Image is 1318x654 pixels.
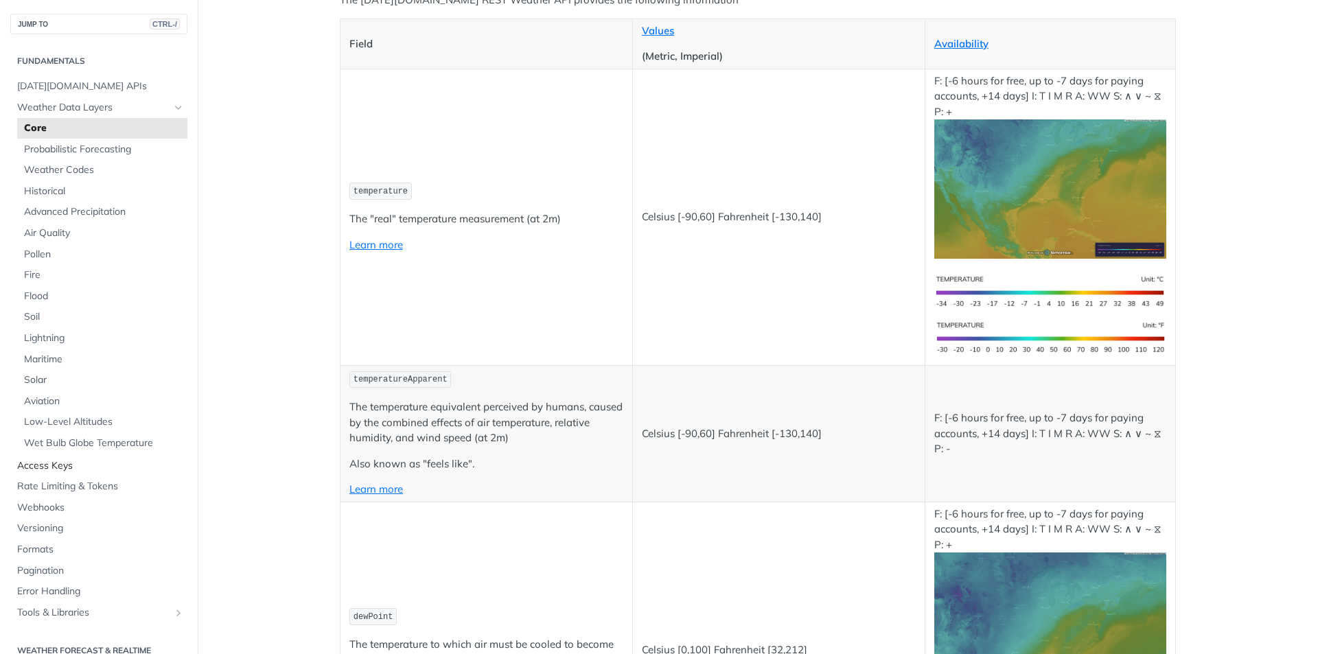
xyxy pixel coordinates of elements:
[17,223,187,244] a: Air Quality
[17,118,187,139] a: Core
[17,522,184,535] span: Versioning
[10,456,187,476] a: Access Keys
[17,244,187,265] a: Pollen
[17,139,187,160] a: Probabilistic Forecasting
[642,49,916,65] p: (Metric, Imperial)
[354,187,408,196] span: temperature
[24,143,184,156] span: Probabilistic Forecasting
[24,248,184,261] span: Pollen
[17,370,187,390] a: Solar
[349,482,403,495] a: Learn more
[642,209,916,225] p: Celsius [-90,60] Fahrenheit [-130,140]
[17,606,170,620] span: Tools & Libraries
[349,456,623,472] p: Also known as "feels like".
[17,265,187,285] a: Fire
[24,185,184,198] span: Historical
[17,181,187,202] a: Historical
[10,14,187,34] button: JUMP TOCTRL-/
[17,202,187,222] a: Advanced Precipitation
[354,612,393,622] span: dewPoint
[10,518,187,539] a: Versioning
[10,603,187,623] a: Tools & LibrariesShow subpages for Tools & Libraries
[934,284,1166,297] span: Expand image
[17,328,187,349] a: Lightning
[10,97,187,118] a: Weather Data LayersHide subpages for Weather Data Layers
[934,330,1166,343] span: Expand image
[17,501,184,515] span: Webhooks
[349,399,623,446] p: The temperature equivalent perceived by humans, caused by the combined effects of air temperature...
[934,410,1166,457] p: F: [-6 hours for free, up to -7 days for paying accounts, +14 days] I: T I M R A: WW S: ∧ ∨ ~ ⧖ P: -
[349,36,623,52] p: Field
[17,543,184,557] span: Formats
[17,585,184,598] span: Error Handling
[10,76,187,97] a: [DATE][DOMAIN_NAME] APIs
[17,101,170,115] span: Weather Data Layers
[10,498,187,518] a: Webhooks
[17,480,184,493] span: Rate Limiting & Tokens
[24,226,184,240] span: Air Quality
[24,163,184,177] span: Weather Codes
[17,433,187,454] a: Wet Bulb Globe Temperature
[354,375,448,384] span: temperatureApparent
[934,615,1166,628] span: Expand image
[24,310,184,324] span: Soil
[24,373,184,387] span: Solar
[24,290,184,303] span: Flood
[17,391,187,412] a: Aviation
[10,476,187,497] a: Rate Limiting & Tokens
[173,607,184,618] button: Show subpages for Tools & Libraries
[24,121,184,135] span: Core
[24,353,184,366] span: Maritime
[17,80,184,93] span: [DATE][DOMAIN_NAME] APIs
[17,459,184,473] span: Access Keys
[934,37,988,50] a: Availability
[934,182,1166,195] span: Expand image
[24,268,184,282] span: Fire
[24,395,184,408] span: Aviation
[24,331,184,345] span: Lightning
[642,426,916,442] p: Celsius [-90,60] Fahrenheit [-130,140]
[10,581,187,602] a: Error Handling
[17,160,187,180] a: Weather Codes
[642,24,674,37] a: Values
[17,286,187,307] a: Flood
[349,238,403,251] a: Learn more
[10,55,187,67] h2: Fundamentals
[17,307,187,327] a: Soil
[150,19,180,30] span: CTRL-/
[934,73,1166,259] p: F: [-6 hours for free, up to -7 days for paying accounts, +14 days] I: T I M R A: WW S: ∧ ∨ ~ ⧖ P: +
[10,561,187,581] a: Pagination
[173,102,184,113] button: Hide subpages for Weather Data Layers
[10,539,187,560] a: Formats
[24,436,184,450] span: Wet Bulb Globe Temperature
[24,205,184,219] span: Advanced Precipitation
[349,211,623,227] p: The "real" temperature measurement (at 2m)
[17,564,184,578] span: Pagination
[17,349,187,370] a: Maritime
[24,415,184,429] span: Low-Level Altitudes
[17,412,187,432] a: Low-Level Altitudes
